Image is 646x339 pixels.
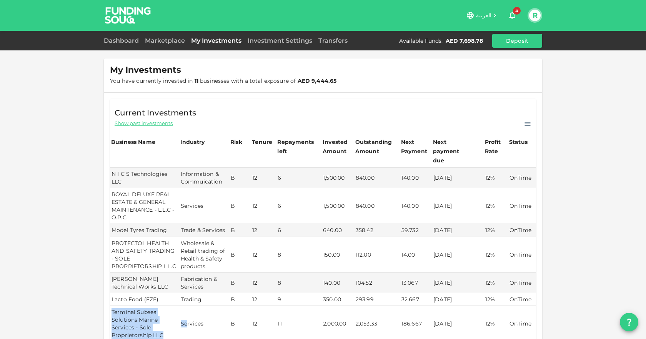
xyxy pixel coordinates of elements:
[110,65,181,75] span: My Investments
[321,188,354,224] td: 1,500.00
[508,293,536,306] td: OnTime
[115,120,173,127] span: Show past investments
[110,224,179,237] td: Model Tyres Trading
[432,188,484,224] td: [DATE]
[321,224,354,237] td: 640.00
[321,237,354,273] td: 150.00
[508,224,536,237] td: OnTime
[355,137,394,156] div: Outstanding Amount
[229,237,251,273] td: B
[277,137,316,156] div: Repayments left
[230,137,246,147] div: Risk
[504,8,520,23] button: 4
[354,293,400,306] td: 293.99
[276,293,321,306] td: 9
[111,137,155,147] div: Business Name
[251,224,276,237] td: 12
[400,237,432,273] td: 14.00
[276,168,321,188] td: 6
[476,12,491,19] span: العربية
[508,237,536,273] td: OnTime
[110,188,179,224] td: ROYAL DELUXE REAL ESTATE & GENERAL MAINTENANCE - L.L.C - O.P.C
[400,188,432,224] td: 140.00
[229,188,251,224] td: B
[179,224,229,237] td: Trade & Services
[446,37,483,45] div: AED 7,698.78
[513,7,521,15] span: 4
[179,237,229,273] td: Wholesale & Retail trading of Health & Safety products
[354,224,400,237] td: 358.42
[298,77,337,84] strong: AED 9,444.65
[276,237,321,273] td: 8
[484,224,508,237] td: 12%
[509,137,528,147] div: Status
[484,188,508,224] td: 12%
[354,168,400,188] td: 840.00
[180,137,205,147] div: Industry
[354,273,400,293] td: 104.52
[188,37,245,44] a: My Investments
[229,168,251,188] td: B
[252,137,272,147] div: Tenure
[321,293,354,306] td: 350.00
[315,37,351,44] a: Transfers
[399,37,443,45] div: Available Funds :
[251,237,276,273] td: 12
[179,293,229,306] td: Trading
[508,273,536,293] td: OnTime
[432,237,484,273] td: [DATE]
[484,168,508,188] td: 12%
[195,77,198,84] strong: 11
[432,293,484,306] td: [DATE]
[276,273,321,293] td: 8
[179,188,229,224] td: Services
[110,273,179,293] td: [PERSON_NAME] Technical Works LLC
[484,293,508,306] td: 12%
[485,137,507,156] div: Profit Rate
[110,237,179,273] td: PROTECTOL HEALTH AND SAFETY TRADING - SOLE PROPRIETORSHIP L.L.C
[323,137,353,156] div: Invested Amount
[433,137,471,165] div: Next payment due
[245,37,315,44] a: Investment Settings
[229,273,251,293] td: B
[432,168,484,188] td: [DATE]
[179,168,229,188] td: Information & Commuication
[104,37,142,44] a: Dashboard
[321,168,354,188] td: 1,500.00
[400,224,432,237] td: 59.732
[251,188,276,224] td: 12
[229,224,251,237] td: B
[179,273,229,293] td: Fabrication & Services
[484,273,508,293] td: 12%
[115,107,196,119] span: Current Investments
[251,293,276,306] td: 12
[508,168,536,188] td: OnTime
[110,168,179,188] td: N I C S Technologies LLC
[110,77,336,84] span: You have currently invested in businesses with a total exposure of
[276,224,321,237] td: 6
[251,168,276,188] td: 12
[276,188,321,224] td: 6
[400,273,432,293] td: 13.067
[354,188,400,224] td: 840.00
[401,137,431,156] div: Next Payment
[142,37,188,44] a: Marketplace
[432,273,484,293] td: [DATE]
[354,237,400,273] td: 112.00
[432,224,484,237] td: [DATE]
[251,273,276,293] td: 12
[529,10,541,21] button: R
[484,237,508,273] td: 12%
[400,293,432,306] td: 32.667
[321,273,354,293] td: 140.00
[400,168,432,188] td: 140.00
